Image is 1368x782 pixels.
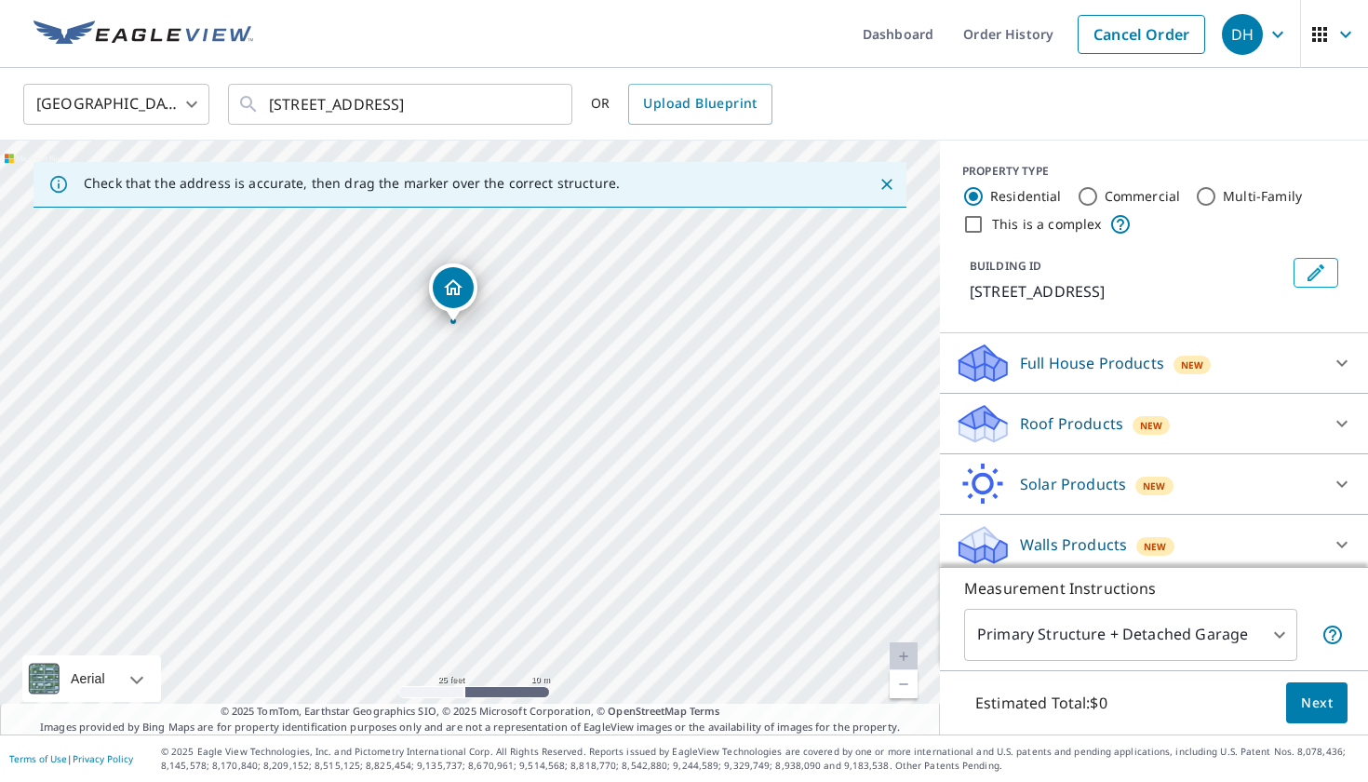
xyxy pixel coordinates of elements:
div: [GEOGRAPHIC_DATA] [23,78,209,130]
div: PROPERTY TYPE [962,163,1346,180]
div: DH [1222,14,1263,55]
label: Multi-Family [1223,187,1302,206]
input: Search by address or latitude-longitude [269,78,534,130]
label: This is a complex [992,215,1102,234]
a: Current Level 20, Zoom In Disabled [890,642,918,670]
span: New [1144,539,1166,554]
p: [STREET_ADDRESS] [970,280,1286,303]
p: Roof Products [1020,412,1123,435]
p: | [9,753,133,764]
div: Primary Structure + Detached Garage [964,609,1297,661]
a: Upload Blueprint [628,84,771,125]
button: Next [1286,682,1348,724]
button: Close [875,172,899,196]
div: Full House ProductsNew [955,341,1353,385]
a: Privacy Policy [73,752,133,765]
div: Dropped pin, building 1, Residential property, 59 Lexington St Burlington, MA 01803 [429,263,477,321]
a: Terms [690,704,720,718]
div: Solar ProductsNew [955,462,1353,506]
div: Walls ProductsNew [955,522,1353,567]
div: OR [591,84,772,125]
span: Upload Blueprint [643,92,757,115]
p: Check that the address is accurate, then drag the marker over the correct structure. [84,175,620,192]
div: Aerial [22,655,161,702]
span: New [1140,418,1162,433]
span: Next [1301,692,1333,715]
p: Walls Products [1020,533,1127,556]
p: Estimated Total: $0 [960,682,1122,723]
label: Commercial [1105,187,1181,206]
p: Solar Products [1020,473,1126,495]
label: Residential [990,187,1062,206]
div: Aerial [65,655,111,702]
img: EV Logo [34,20,253,48]
span: © 2025 TomTom, Earthstar Geographics SIO, © 2025 Microsoft Corporation, © [221,704,720,720]
button: Edit building 1 [1294,258,1338,288]
p: Full House Products [1020,352,1164,374]
span: New [1143,479,1165,493]
a: Cancel Order [1078,15,1205,54]
p: © 2025 Eagle View Technologies, Inc. and Pictometry International Corp. All Rights Reserved. Repo... [161,745,1359,773]
div: Roof ProductsNew [955,401,1353,446]
a: Terms of Use [9,752,67,765]
span: Your report will include the primary structure and a detached garage if one exists. [1321,624,1344,646]
span: New [1181,357,1203,372]
p: Measurement Instructions [964,577,1344,600]
p: BUILDING ID [970,258,1041,274]
a: Current Level 20, Zoom Out [890,670,918,698]
a: OpenStreetMap [608,704,686,718]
